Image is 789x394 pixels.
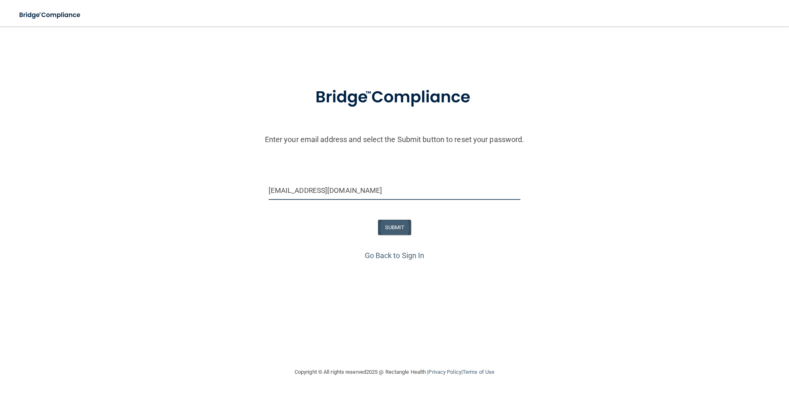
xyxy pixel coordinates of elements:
a: Terms of Use [463,369,494,375]
button: SUBMIT [378,220,411,235]
a: Go Back to Sign In [365,251,425,260]
a: Privacy Policy [428,369,461,375]
div: Copyright © All rights reserved 2025 @ Rectangle Health | | [244,359,545,385]
input: Email [269,181,521,200]
img: bridge_compliance_login_screen.278c3ca4.svg [298,76,491,119]
img: bridge_compliance_login_screen.278c3ca4.svg [12,7,88,24]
